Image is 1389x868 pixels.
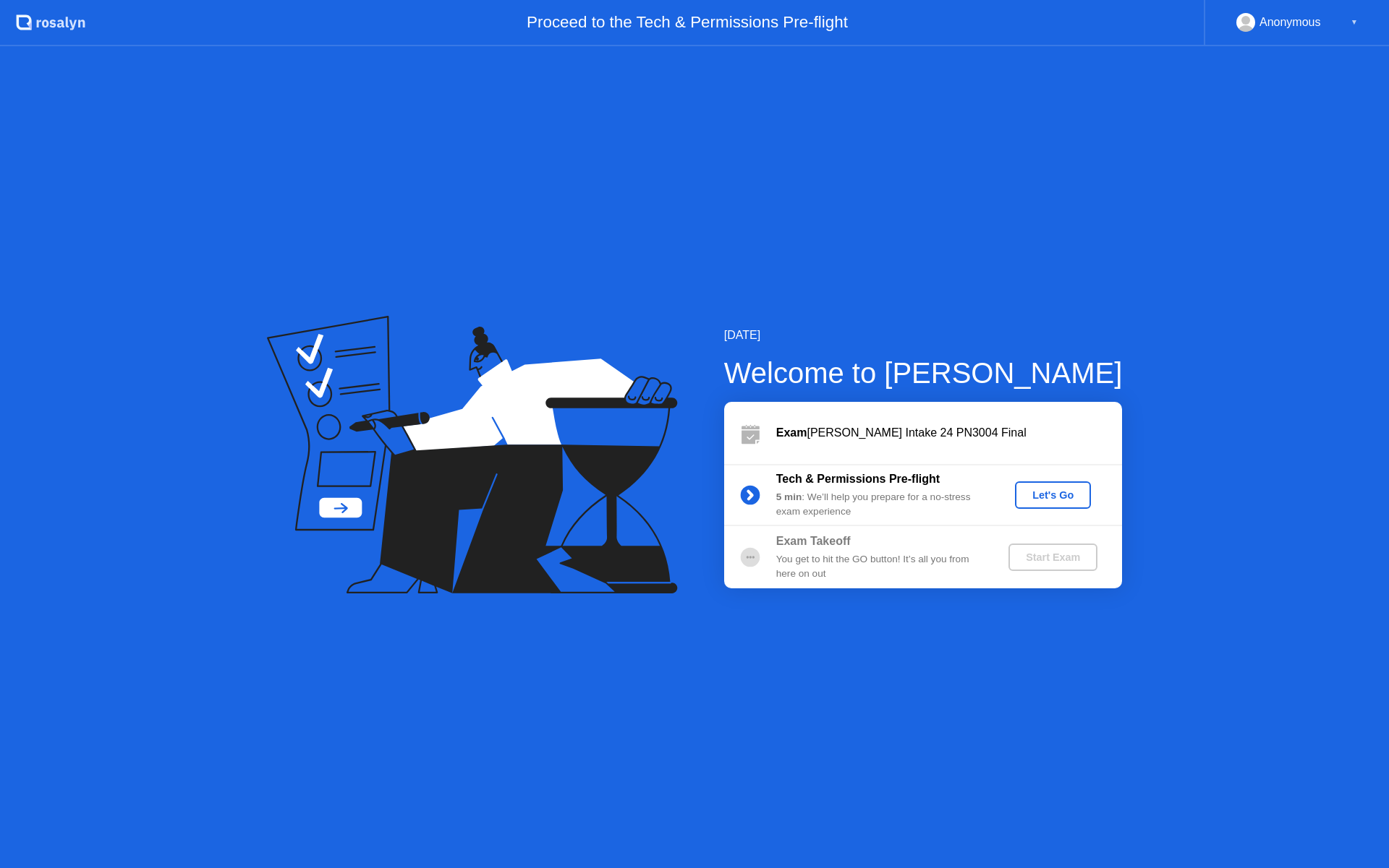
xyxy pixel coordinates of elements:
[776,490,985,520] div: : We’ll help you prepare for a no-stress exam experience
[776,552,985,582] div: You get to hit the GO button! It’s all you from here on out
[1015,481,1091,509] button: Let's Go
[1008,543,1097,571] button: Start Exam
[776,424,1122,442] div: [PERSON_NAME] Intake 24 PN3004 Final
[776,491,802,502] b: 5 min
[776,535,851,547] b: Exam Takeoff
[776,473,940,485] b: Tech & Permissions Pre-flight
[724,351,1123,395] div: Welcome to [PERSON_NAME]
[1351,13,1358,32] div: ▼
[1260,13,1321,32] div: Anonymous
[776,426,807,439] b: Exam
[724,327,1123,344] div: [DATE]
[1021,489,1085,501] div: Let's Go
[1014,551,1092,563] div: Start Exam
